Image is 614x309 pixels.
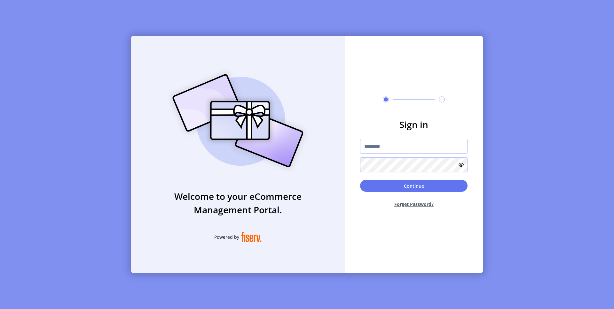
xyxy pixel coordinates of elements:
[214,234,239,240] span: Powered by
[360,180,468,192] button: Continue
[163,67,313,174] img: card_Illustration.svg
[360,118,468,131] h3: Sign in
[131,190,345,216] h3: Welcome to your eCommerce Management Portal.
[360,196,468,213] button: Forget Password?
